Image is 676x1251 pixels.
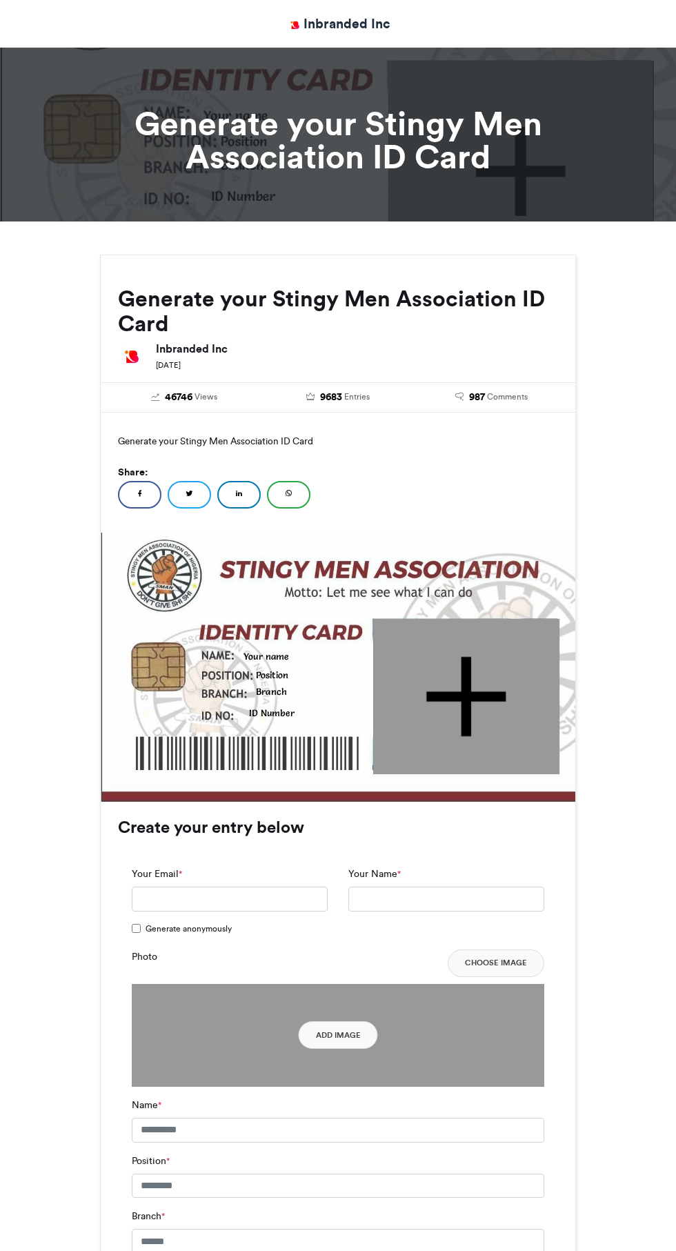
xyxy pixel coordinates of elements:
span: 46746 [165,390,192,405]
a: Inbranded Inc [286,14,390,34]
img: Inbranded Inc [118,343,146,371]
span: 9683 [320,390,342,405]
p: Generate your Stingy Men Association ID Card [118,430,558,452]
span: Generate anonymously [146,923,232,935]
small: [DATE] [156,360,181,370]
h1: Generate your Stingy Men Association ID Card [100,107,576,173]
h5: Share: [118,463,558,481]
label: Your Email [132,867,182,881]
div: Branch [256,685,361,698]
span: Entries [344,391,370,403]
span: Views [195,391,217,403]
a: 987 Comments [425,390,558,405]
div: Position [256,668,356,681]
button: Choose Image [448,949,544,977]
label: Branch [132,1209,165,1223]
img: Background [101,533,575,802]
div: ID Number [249,707,355,720]
label: Name [132,1098,161,1112]
label: Photo [132,949,157,964]
img: Inbranded [286,17,304,34]
h3: Create your entry below [118,819,558,836]
h2: Generate your Stingy Men Association ID Card [118,286,558,336]
div: Your name [243,650,355,663]
input: Generate anonymously [132,924,141,933]
span: 987 [469,390,485,405]
a: 9683 Entries [272,390,405,405]
label: Position [132,1154,170,1168]
h6: Inbranded Inc [156,343,558,354]
span: Comments [487,391,528,403]
button: Add Image [299,1021,378,1049]
a: 46746 Views [118,390,251,405]
label: Your Name [348,867,401,881]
